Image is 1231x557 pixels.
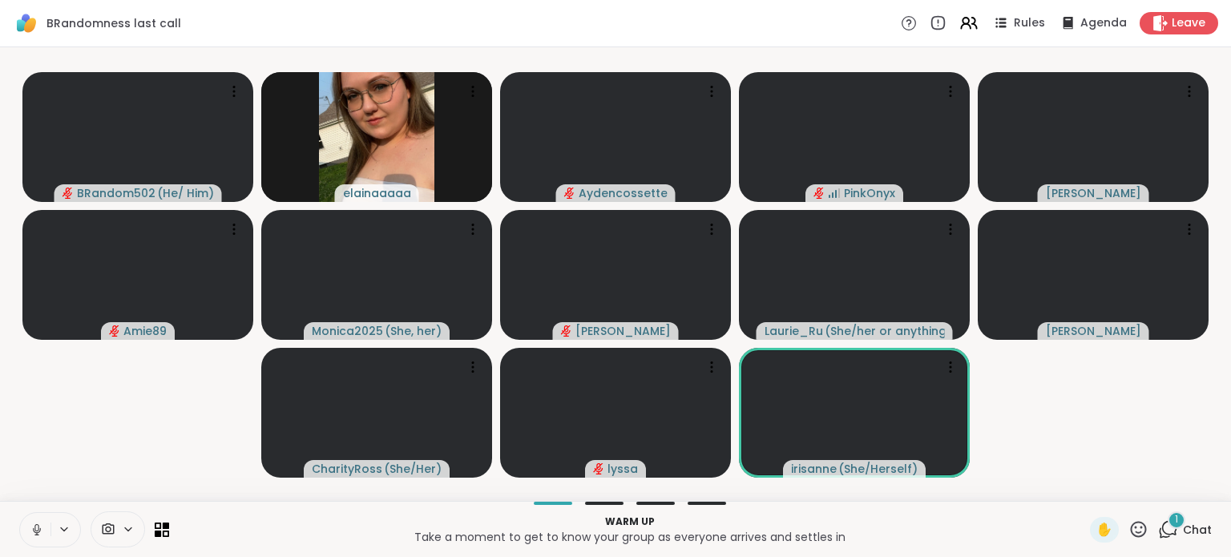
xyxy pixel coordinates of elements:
[825,323,945,339] span: ( She/her or anything else )
[593,463,604,474] span: audio-muted
[844,185,895,201] span: PinkOnyx
[1183,522,1212,538] span: Chat
[579,185,668,201] span: Aydencossette
[1096,520,1112,539] span: ✋
[607,461,638,477] span: lyssa
[813,188,825,199] span: audio-muted
[157,185,214,201] span: ( He/ Him )
[1046,185,1141,201] span: [PERSON_NAME]
[1175,513,1178,527] span: 1
[575,323,671,339] span: [PERSON_NAME]
[13,10,40,37] img: ShareWell Logomark
[123,323,167,339] span: Amie89
[77,185,155,201] span: BRandom502
[179,529,1080,545] p: Take a moment to get to know your group as everyone arrives and settles in
[312,323,383,339] span: Monica2025
[1014,15,1045,31] span: Rules
[1046,323,1141,339] span: [PERSON_NAME]
[1080,15,1127,31] span: Agenda
[179,515,1080,529] p: Warm up
[384,461,442,477] span: ( She/Her )
[312,461,382,477] span: CharityRoss
[63,188,74,199] span: audio-muted
[109,325,120,337] span: audio-muted
[791,461,837,477] span: irisanne
[319,72,434,202] img: elainaaaaa
[561,325,572,337] span: audio-muted
[343,185,411,201] span: elainaaaaa
[765,323,823,339] span: Laurie_Ru
[385,323,442,339] span: ( She, her )
[1172,15,1205,31] span: Leave
[46,15,181,31] span: BRandomness last call
[838,461,918,477] span: ( She/Herself )
[564,188,575,199] span: audio-muted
